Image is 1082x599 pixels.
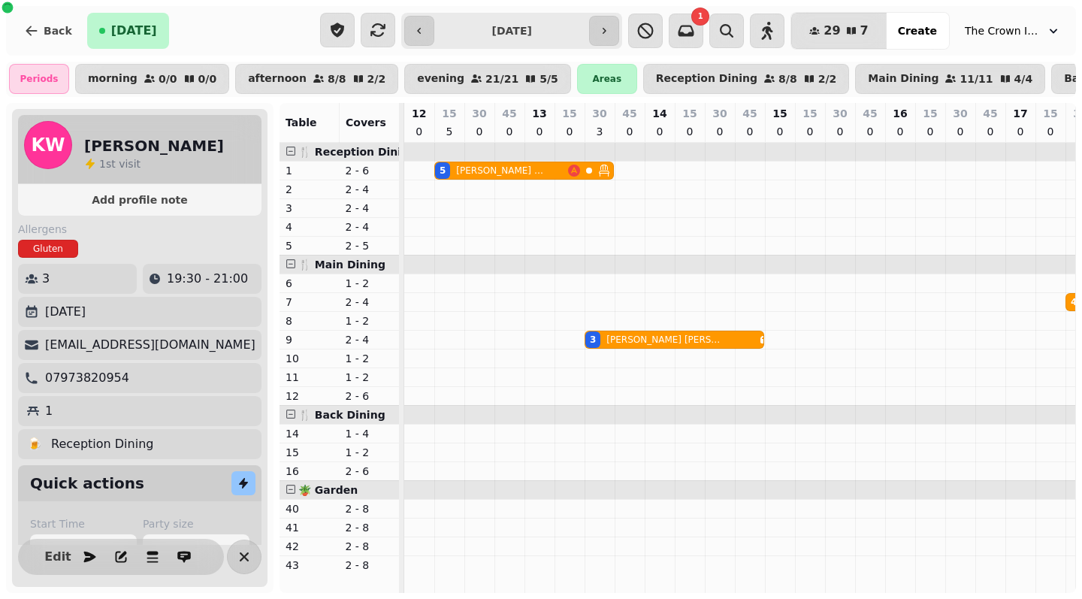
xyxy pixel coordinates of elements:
p: 3 [286,201,334,216]
p: [DATE] [45,303,86,321]
span: Back [44,26,72,36]
p: 1 [286,163,334,178]
p: [PERSON_NAME] Service [456,165,543,177]
div: 3 [590,334,596,346]
span: [DATE] [111,25,157,37]
p: Main Dining [868,73,938,85]
p: [PERSON_NAME] [PERSON_NAME] [606,334,722,346]
p: 0 [473,124,485,139]
label: Allergens [18,222,261,237]
p: 2 - 8 [346,520,394,535]
p: 30 [953,106,967,121]
p: 0 [804,124,816,139]
span: Add profile note [36,195,243,205]
span: 1 [99,158,106,170]
p: visit [99,156,141,171]
p: 2 / 2 [367,74,386,84]
p: 1 [45,402,53,420]
p: 0 [864,124,876,139]
p: 30 [712,106,727,121]
p: 2 - 8 [346,501,394,516]
p: 2 - 4 [346,182,394,197]
span: 🍴 Back Dining [298,409,385,421]
p: 12 [412,106,426,121]
span: KW [31,136,65,154]
p: 6 [286,276,334,291]
button: Back [12,13,84,49]
p: 16 [893,106,907,121]
p: 1 - 2 [346,370,394,385]
p: 4 / 4 [1014,74,1033,84]
p: 2 - 4 [346,219,394,234]
p: 2 - 5 [346,238,394,253]
p: 11 / 11 [960,74,993,84]
button: Create [886,13,949,49]
p: 2 - 4 [346,201,394,216]
p: 3 [42,270,50,288]
p: 0 [954,124,966,139]
div: Areas [577,64,637,94]
p: 15 [802,106,817,121]
p: 9 [286,332,334,347]
p: 0 / 0 [198,74,217,84]
p: 45 [502,106,516,121]
p: 2 - 6 [346,389,394,404]
label: Start Time [30,516,137,531]
p: 4 [286,219,334,234]
p: 42 [286,539,334,554]
p: 2 - 8 [346,539,394,554]
button: afternoon8/82/2 [235,64,398,94]
p: 0 [744,124,756,139]
p: 30 [592,106,606,121]
p: 15 [923,106,937,121]
span: Table [286,116,317,129]
p: 0 [714,124,726,139]
p: afternoon [248,73,307,85]
p: 43 [286,558,334,573]
p: 15 [286,445,334,460]
button: The Crown Inn [956,17,1070,44]
span: 1 [698,13,703,20]
p: 16 [286,464,334,479]
p: 0 [533,124,546,139]
p: 07973820954 [45,369,129,387]
p: 5 / 5 [539,74,558,84]
p: 12 [286,389,334,404]
span: The Crown Inn [965,23,1040,38]
p: 0 [654,124,666,139]
p: 15 [1043,106,1057,121]
p: 45 [863,106,877,121]
p: 0 [1044,124,1056,139]
p: 1 - 2 [346,276,394,291]
p: [EMAIL_ADDRESS][DOMAIN_NAME] [45,336,255,354]
button: morning0/00/0 [75,64,229,94]
p: Reception Dining [656,73,757,85]
p: 1 - 2 [346,445,394,460]
p: 10 [286,351,334,366]
button: 297 [791,13,886,49]
p: 0 [924,124,936,139]
p: 45 [622,106,636,121]
div: 5 [440,165,446,177]
span: 🍴 Reception Dining [298,146,416,158]
p: 14 [652,106,666,121]
p: 2 - 6 [346,464,394,479]
p: 3 [594,124,606,139]
p: 0 [564,124,576,139]
p: 0 [684,124,696,139]
p: 41 [286,520,334,535]
p: 0 [894,124,906,139]
p: Gluten [33,243,63,255]
p: 40 [286,501,334,516]
p: 45 [983,106,997,121]
p: 13 [532,106,546,121]
button: [DATE] [87,13,169,49]
p: 15 [772,106,787,121]
p: 0 / 0 [159,74,177,84]
h2: Quick actions [30,473,144,494]
p: evening [417,73,464,85]
p: 2 - 4 [346,332,394,347]
p: 0 [624,124,636,139]
p: 15 [682,106,697,121]
span: st [106,158,119,170]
